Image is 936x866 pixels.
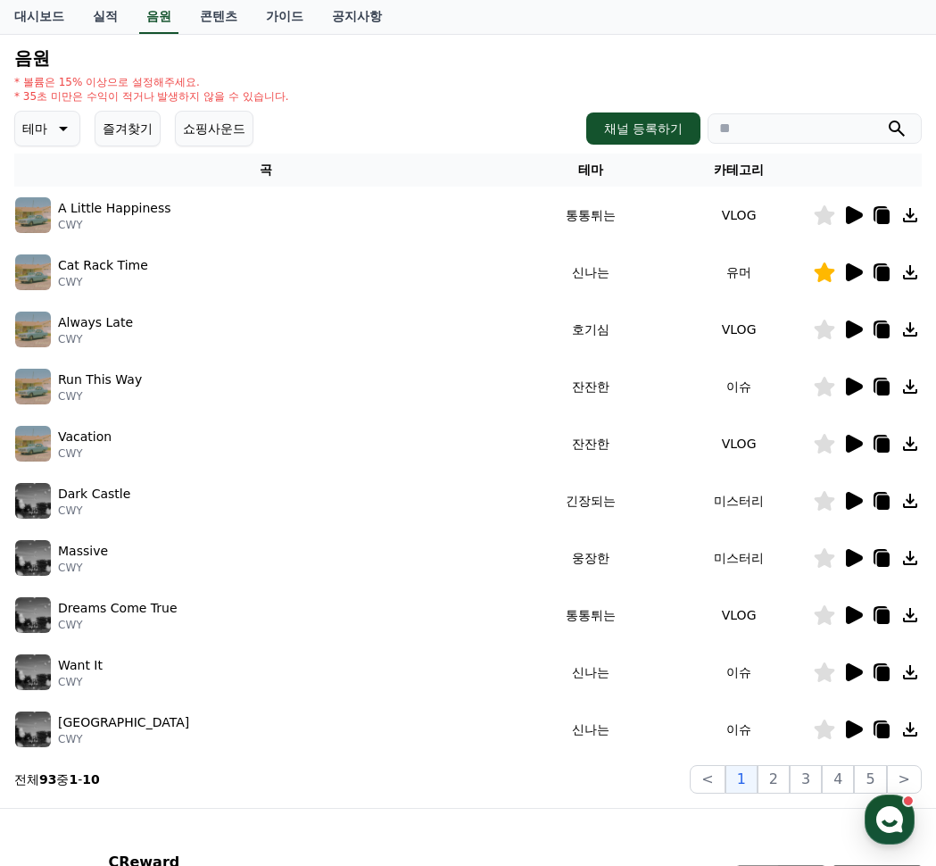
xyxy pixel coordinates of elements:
[276,593,297,607] span: 설정
[58,389,142,404] p: CWY
[665,529,813,587] td: 미스터리
[665,472,813,529] td: 미스터리
[95,111,161,146] button: 즐겨찾기
[517,587,665,644] td: 통통튀는
[58,313,133,332] p: Always Late
[58,256,148,275] p: Cat Rack Time
[517,358,665,415] td: 잔잔한
[82,772,99,787] strong: 10
[887,765,922,794] button: >
[5,566,118,611] a: 홈
[15,426,51,462] img: music
[58,732,189,746] p: CWY
[690,765,725,794] button: <
[58,275,148,289] p: CWY
[175,111,253,146] button: 쇼핑사운드
[665,187,813,244] td: VLOG
[58,199,171,218] p: A Little Happiness
[58,428,112,446] p: Vacation
[58,675,103,689] p: CWY
[15,254,51,290] img: music
[854,765,886,794] button: 5
[14,48,922,68] h4: 음원
[15,369,51,404] img: music
[665,587,813,644] td: VLOG
[517,472,665,529] td: 긴장되는
[758,765,790,794] button: 2
[58,446,112,461] p: CWY
[58,504,130,518] p: CWY
[586,112,700,145] button: 채널 등록하기
[15,483,51,519] img: music
[725,765,758,794] button: 1
[15,712,51,747] img: music
[665,154,813,187] th: 카테고리
[58,618,178,632] p: CWY
[665,644,813,701] td: 이슈
[665,701,813,758] td: 이슈
[517,154,665,187] th: 테마
[14,89,289,104] p: * 35초 미만은 수익이 적거나 발생하지 않을 수 있습니다.
[58,599,178,618] p: Dreams Come True
[69,772,78,787] strong: 1
[58,371,142,389] p: Run This Way
[56,593,67,607] span: 홈
[39,772,56,787] strong: 93
[517,415,665,472] td: 잔잔한
[15,597,51,633] img: music
[14,770,100,788] p: 전체 중 -
[517,244,665,301] td: 신나는
[15,540,51,576] img: music
[230,566,343,611] a: 설정
[163,594,185,608] span: 대화
[517,301,665,358] td: 호기심
[665,415,813,472] td: VLOG
[58,542,108,561] p: Massive
[517,701,665,758] td: 신나는
[58,332,133,346] p: CWY
[517,529,665,587] td: 웅장한
[15,312,51,347] img: music
[22,116,47,141] p: 테마
[58,218,171,232] p: CWY
[14,75,289,89] p: * 볼륨은 15% 이상으로 설정해주세요.
[118,566,230,611] a: 대화
[15,197,51,233] img: music
[58,713,189,732] p: [GEOGRAPHIC_DATA]
[517,644,665,701] td: 신나는
[517,187,665,244] td: 통통튀는
[58,561,108,575] p: CWY
[14,111,80,146] button: 테마
[665,358,813,415] td: 이슈
[15,654,51,690] img: music
[665,301,813,358] td: VLOG
[790,765,822,794] button: 3
[58,656,103,675] p: Want It
[822,765,854,794] button: 4
[58,485,130,504] p: Dark Castle
[665,244,813,301] td: 유머
[14,154,517,187] th: 곡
